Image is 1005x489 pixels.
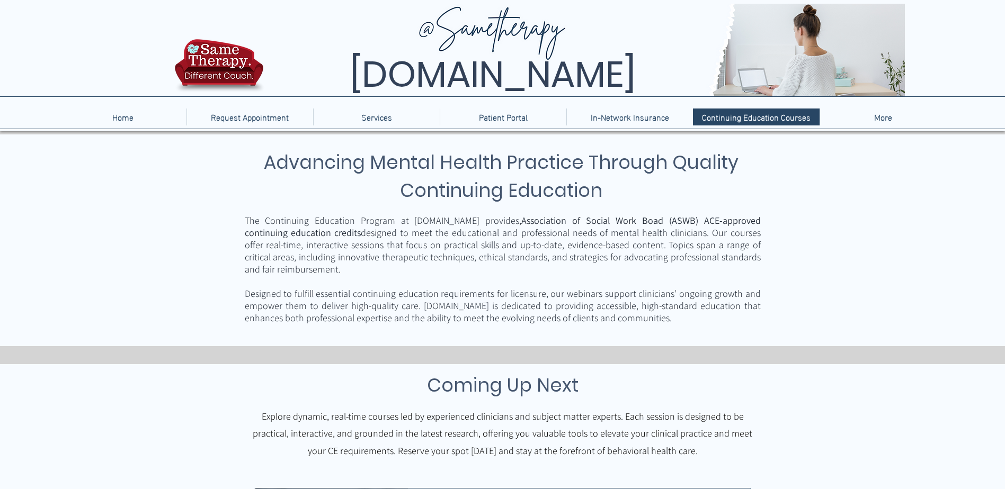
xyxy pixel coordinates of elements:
[245,214,761,275] span: The Continuing Education Program at [DOMAIN_NAME] provides, designed to meet the educational and ...
[59,108,946,125] nav: Site
[474,108,533,125] p: Patient Portal
[693,108,820,125] a: Continuing Education Courses
[356,108,397,125] p: Services
[266,4,905,96] img: Same Therapy, Different Couch. TelebehavioralHealth.US
[585,108,674,125] p: In-Network Insurance
[697,108,816,125] p: Continuing Education Courses
[172,38,266,100] img: TBH.US
[350,49,636,99] span: [DOMAIN_NAME]
[245,214,761,239] span: Association of Social Work Boad (ASWB) ACE-approved continuing education credits
[206,108,294,125] p: Request Appointment
[869,108,897,125] p: More
[245,287,761,324] span: Designed to fulfill essential continuing education requirements for licensure, our webinars suppo...
[107,108,139,125] p: Home
[186,108,313,125] a: Request Appointment
[313,108,440,125] div: Services
[440,108,566,125] a: Patient Portal
[243,148,759,204] h3: Advancing Mental Health Practice Through Quality Continuing Education
[278,371,728,399] h3: Coming Up Next
[59,108,186,125] a: Home
[566,108,693,125] a: In-Network Insurance
[253,410,752,457] span: Explore dynamic, real-time courses led by experienced clinicians and subject matter experts. Each...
